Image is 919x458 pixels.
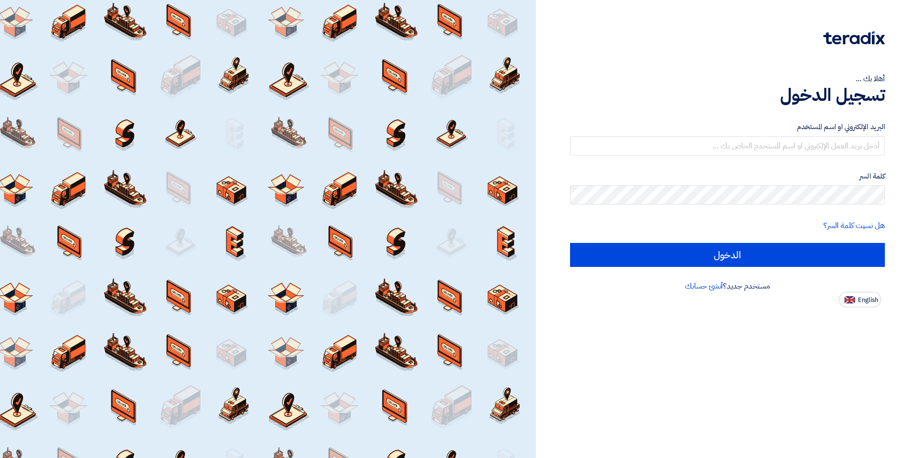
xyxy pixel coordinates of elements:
h1: تسجيل الدخول [570,84,885,106]
a: أنشئ حسابك [685,280,723,292]
div: أهلا بك ... [570,73,885,84]
div: مستخدم جديد؟ [570,280,885,292]
img: en-US.png [844,296,855,303]
span: English [858,297,878,303]
a: هل نسيت كلمة السر؟ [823,220,885,231]
label: كلمة السر [570,171,885,182]
img: Teradix logo [823,31,885,45]
label: البريد الإلكتروني او اسم المستخدم [570,121,885,133]
input: أدخل بريد العمل الإلكتروني او اسم المستخدم الخاص بك ... [570,136,885,156]
button: English [839,292,881,307]
input: الدخول [570,243,885,267]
